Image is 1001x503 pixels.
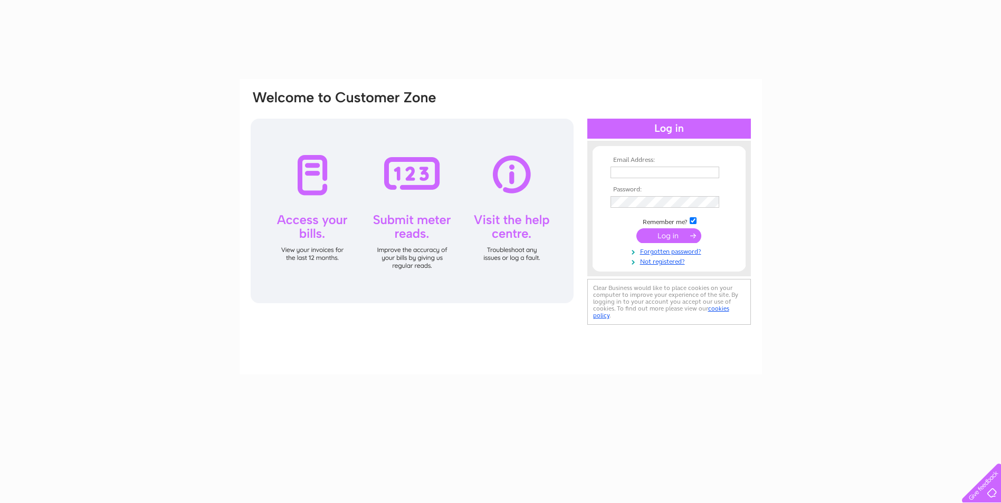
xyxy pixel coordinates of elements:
[611,256,730,266] a: Not registered?
[636,228,701,243] input: Submit
[611,246,730,256] a: Forgotten password?
[608,186,730,194] th: Password:
[608,157,730,164] th: Email Address:
[587,279,751,325] div: Clear Business would like to place cookies on your computer to improve your experience of the sit...
[608,216,730,226] td: Remember me?
[593,305,729,319] a: cookies policy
